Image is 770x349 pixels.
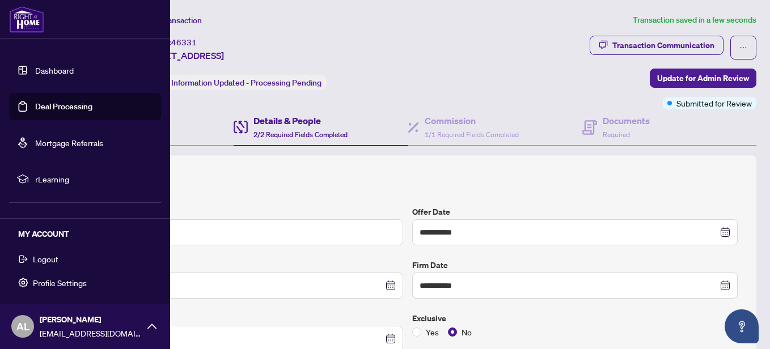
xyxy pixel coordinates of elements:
button: Transaction Communication [590,36,724,55]
span: Profile Settings [33,274,87,292]
label: Firm Date [412,259,738,271]
h2: Trade Details [78,174,738,192]
span: Logout [33,250,58,268]
span: View Transaction [141,15,202,25]
label: Closing Date [78,259,403,271]
h4: Commission [425,114,519,127]
span: No [457,326,476,338]
h5: MY ACCOUNT [18,228,161,240]
span: Submitted for Review [676,97,752,109]
span: 1/1 Required Fields Completed [425,130,519,139]
button: Update for Admin Review [650,69,756,88]
label: Sold Price [78,206,403,218]
label: Exclusive [412,312,738,325]
span: [STREET_ADDRESS] [141,49,224,62]
label: Offer Date [412,206,738,218]
span: AL [16,318,29,334]
a: Dashboard [35,65,74,75]
div: Status: [141,75,326,90]
label: Conditional Date [78,312,403,325]
h4: Details & People [253,114,348,127]
img: logo [9,6,44,33]
span: Update for Admin Review [657,69,749,87]
div: Transaction Communication [612,36,714,54]
button: Logout [9,249,161,269]
a: Deal Processing [35,101,92,112]
h4: Documents [603,114,650,127]
button: Open asap [725,309,759,343]
span: Yes [421,326,443,338]
span: 46331 [171,37,197,48]
span: [EMAIL_ADDRESS][DOMAIN_NAME] [40,327,142,339]
span: Required [603,130,630,139]
button: Profile Settings [9,273,161,292]
span: rLearning [35,173,153,185]
span: 2/2 Required Fields Completed [253,130,348,139]
article: Transaction saved in a few seconds [633,14,756,27]
span: Information Updated - Processing Pending [171,78,321,88]
span: ellipsis [739,44,747,52]
span: [PERSON_NAME] [40,313,142,326]
a: Mortgage Referrals [35,138,103,148]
